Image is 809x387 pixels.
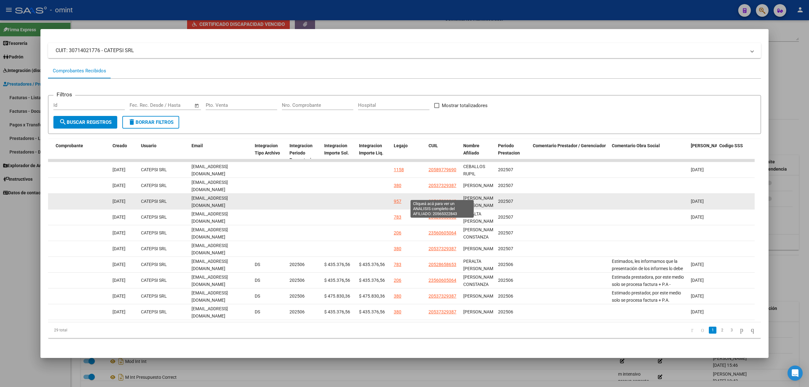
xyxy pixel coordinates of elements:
div: 380 [394,293,401,300]
span: [DATE] [113,183,125,188]
span: 20528658653 [429,215,456,220]
span: [EMAIL_ADDRESS][DOMAIN_NAME] [192,180,228,192]
span: [EMAIL_ADDRESS][DOMAIN_NAME] [192,306,228,318]
span: [EMAIL_ADDRESS][DOMAIN_NAME] [192,196,228,208]
input: End date [156,102,186,108]
span: 23560605064 [429,230,456,235]
span: Mostrar totalizadores [442,102,488,109]
span: [PERSON_NAME] CONSTANZA [463,275,497,287]
span: Estimada prestadora, por este medio solo se procesa factura + P.A - Entregar informe a familia pa... [612,275,684,308]
span: 202506 [289,293,305,299]
span: CATEPSI SRL [141,262,167,267]
span: CATEPSI SRL [141,215,167,220]
datatable-header-cell: Comprobante [53,139,110,167]
button: Borrar Filtros [122,116,179,129]
div: 1158 [394,166,404,173]
span: [EMAIL_ADDRESS][DOMAIN_NAME] [192,290,228,303]
span: [DATE] [113,293,125,299]
span: 202506 [289,262,305,267]
span: Estimado prestador, por este medio solo se procesa factura + P.A. Entregar informes a familia. No... [612,290,681,317]
div: 957 [394,198,401,205]
span: 202507 [498,230,513,235]
span: 202507 [498,183,513,188]
datatable-header-cell: CUIL [426,139,461,167]
datatable-header-cell: Comentario Prestador / Gerenciador [530,139,609,167]
datatable-header-cell: Email [189,139,252,167]
span: 20537329387 [429,293,456,299]
span: [DATE] [691,293,704,299]
mat-icon: search [59,118,67,126]
a: go to last page [748,327,757,334]
datatable-header-cell: Fecha Confimado [688,139,717,167]
span: [EMAIL_ADDRESS][DOMAIN_NAME] [192,164,228,176]
h3: Filtros [53,90,75,99]
datatable-header-cell: Integracion Tipo Archivo [252,139,287,167]
span: 20565322843 [429,199,456,204]
span: [DATE] [113,309,125,314]
span: [EMAIL_ADDRESS][DOMAIN_NAME] [192,243,228,255]
span: 202506 [289,278,305,283]
span: DS [255,278,260,283]
span: [PERSON_NAME] [691,143,725,148]
span: 20537329387 [429,309,456,314]
span: Comentario Prestador / Gerenciador [533,143,606,148]
span: [PERSON_NAME] [463,293,497,299]
span: [DATE] [113,167,125,172]
span: CATEPSI SRL [141,246,167,251]
span: DS [255,309,260,314]
span: $ 435.376,56 [359,262,385,267]
span: PERALTA [PERSON_NAME] [463,211,497,224]
span: PERALTA [PERSON_NAME] [463,259,497,271]
span: 202507 [498,167,513,172]
div: Comprobantes Recibidos [53,67,106,75]
span: [PERSON_NAME] [PERSON_NAME] [463,196,497,208]
datatable-header-cell: Integracion Periodo Presentacion [287,139,322,167]
datatable-header-cell: Integracion Importe Liq. [356,139,391,167]
div: 206 [394,277,401,284]
mat-panel-title: CUIT: 30714021776 - CATEPSI SRL [56,47,746,54]
span: 202506 [498,309,513,314]
button: Buscar Registros [53,116,117,129]
span: [DATE] [691,215,704,220]
span: 202507 [498,199,513,204]
li: page 3 [727,325,736,336]
datatable-header-cell: Creado [110,139,138,167]
span: [PERSON_NAME] [463,309,497,314]
span: [DATE] [113,246,125,251]
span: 20589779690 [429,167,456,172]
span: [DATE] [691,167,704,172]
span: Comentario Obra Social [612,143,660,148]
span: CATEPSI SRL [141,167,167,172]
input: Start date [130,102,150,108]
span: $ 435.376,56 [324,309,350,314]
span: CATEPSI SRL [141,230,167,235]
span: Usuario [141,143,156,148]
span: [EMAIL_ADDRESS][DOMAIN_NAME] [192,227,228,239]
span: Creado [113,143,127,148]
div: 783 [394,214,401,221]
div: 29 total [48,322,189,338]
span: [EMAIL_ADDRESS][DOMAIN_NAME] [192,275,228,287]
a: 3 [728,327,735,334]
span: Integracion Tipo Archivo [255,143,280,155]
span: Integracion Periodo Presentacion [289,143,316,163]
span: [DATE] [691,262,704,267]
span: [DATE] [691,309,704,314]
span: [DATE] [113,230,125,235]
span: Codigo SSS [719,143,743,148]
span: Integracion Importe Sol. [324,143,349,155]
span: 202506 [498,262,513,267]
span: Periodo Prestacion [498,143,520,155]
span: 20537329387 [429,246,456,251]
span: [PERSON_NAME] [463,246,497,251]
span: [EMAIL_ADDRESS][DOMAIN_NAME] [192,259,228,271]
a: 1 [709,327,716,334]
span: [PERSON_NAME] CONSTANZA [463,227,497,239]
div: 380 [394,182,401,189]
span: CEBALLOS RUPIL [PERSON_NAME] [463,164,497,184]
span: $ 435.376,56 [359,309,385,314]
span: [EMAIL_ADDRESS][DOMAIN_NAME] [192,211,228,224]
span: 202506 [289,309,305,314]
span: Estimados, les informamos que la presentación de los informes lo debe hacer la o el titular a tra... [612,259,685,314]
button: Open calendar [193,102,201,109]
